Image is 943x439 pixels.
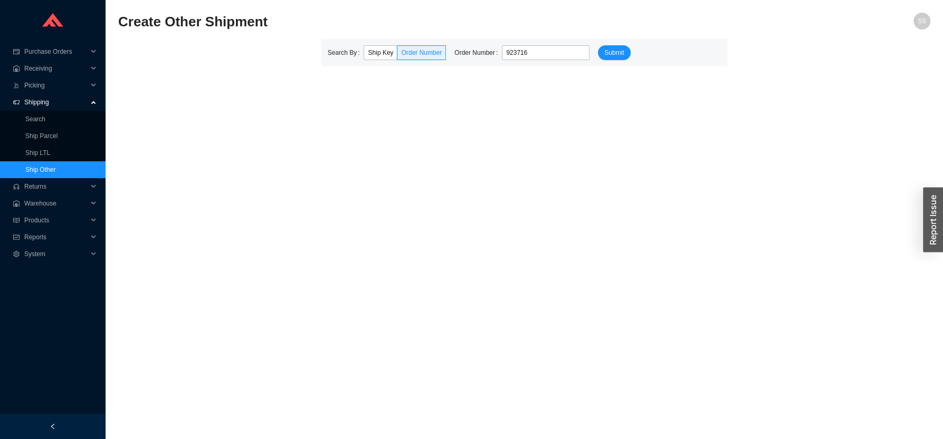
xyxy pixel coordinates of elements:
span: Receiving [24,60,88,77]
span: Submit [604,47,624,58]
label: Order Number [454,45,502,60]
span: setting [13,251,20,257]
span: Shipping [24,94,88,111]
span: Products [24,212,88,229]
span: Ship Key [368,49,393,56]
span: Picking [24,77,88,94]
span: Warehouse [24,195,88,212]
a: Ship Parcel [25,132,58,140]
span: read [13,217,20,223]
span: System [24,246,88,262]
span: Reports [24,229,88,246]
span: Purchase Orders [24,43,88,60]
span: Returns [24,178,88,195]
button: Submit [598,45,630,60]
span: fund [13,234,20,240]
a: Search [25,115,45,123]
span: left [50,423,56,430]
label: Search By [328,45,364,60]
a: Ship Other [25,166,55,173]
h2: Create Other Shipment [118,13,727,31]
span: credit-card [13,48,20,55]
a: Ship LTL [25,149,50,157]
span: Order Number [401,49,442,56]
span: SS [918,13,926,30]
span: customer-service [13,183,20,190]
